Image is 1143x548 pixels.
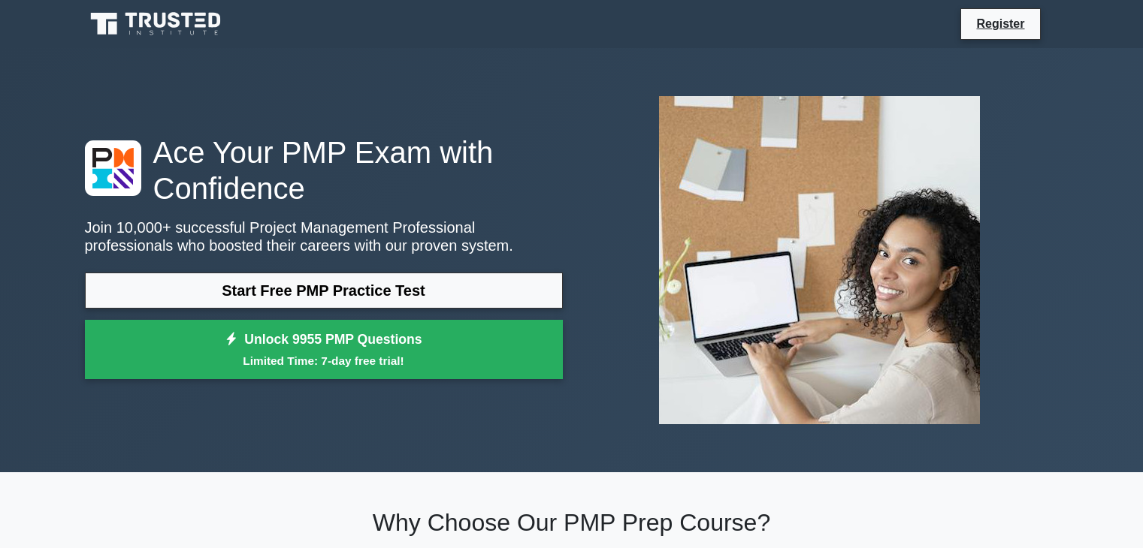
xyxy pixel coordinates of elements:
[85,218,563,254] p: Join 10,000+ successful Project Management Professional professionals who boosted their careers w...
[85,320,563,380] a: Unlock 9955 PMP QuestionsLimited Time: 7-day free trial!
[104,352,544,369] small: Limited Time: 7-day free trial!
[967,14,1033,33] a: Register
[85,134,563,206] h1: Ace Your PMP Exam with Confidence
[85,508,1059,537] h2: Why Choose Our PMP Prep Course?
[85,272,563,309] a: Start Free PMP Practice Test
